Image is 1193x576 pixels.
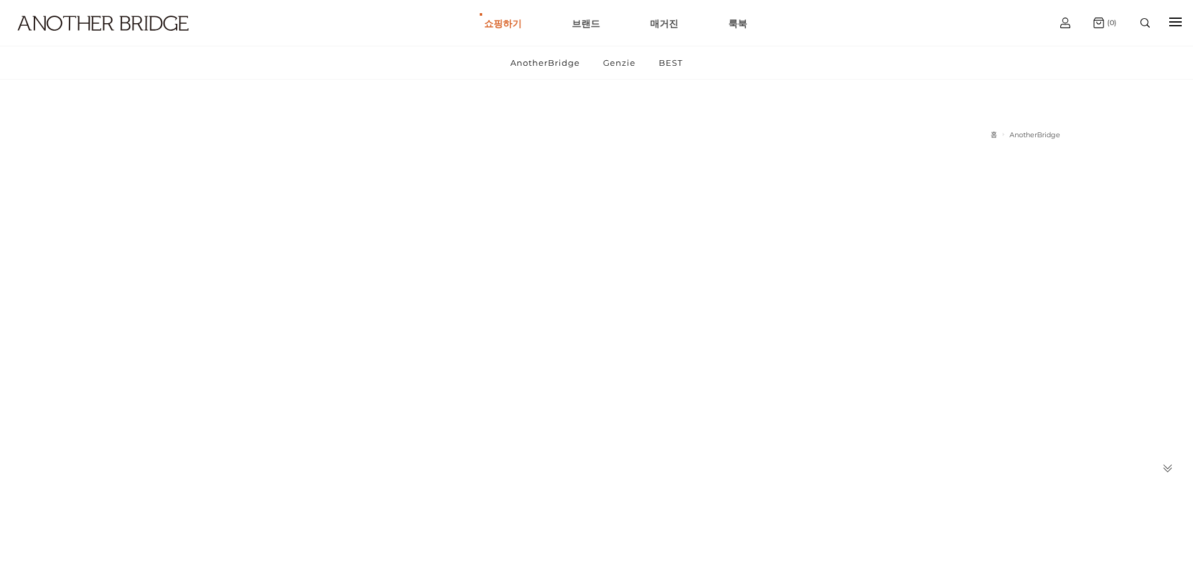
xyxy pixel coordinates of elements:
a: 매거진 [650,1,678,46]
a: AnotherBridge [1010,130,1060,139]
img: cart [1093,18,1104,28]
a: 룩북 [728,1,747,46]
a: logo [6,16,185,61]
a: (0) [1093,18,1117,28]
a: Genzie [592,46,646,79]
img: cart [1060,18,1070,28]
a: BEST [648,46,693,79]
a: 쇼핑하기 [484,1,522,46]
a: 브랜드 [572,1,600,46]
img: search [1140,18,1150,28]
img: logo [18,16,189,31]
span: (0) [1104,18,1117,27]
a: AnotherBridge [500,46,591,79]
a: 홈 [991,130,997,139]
